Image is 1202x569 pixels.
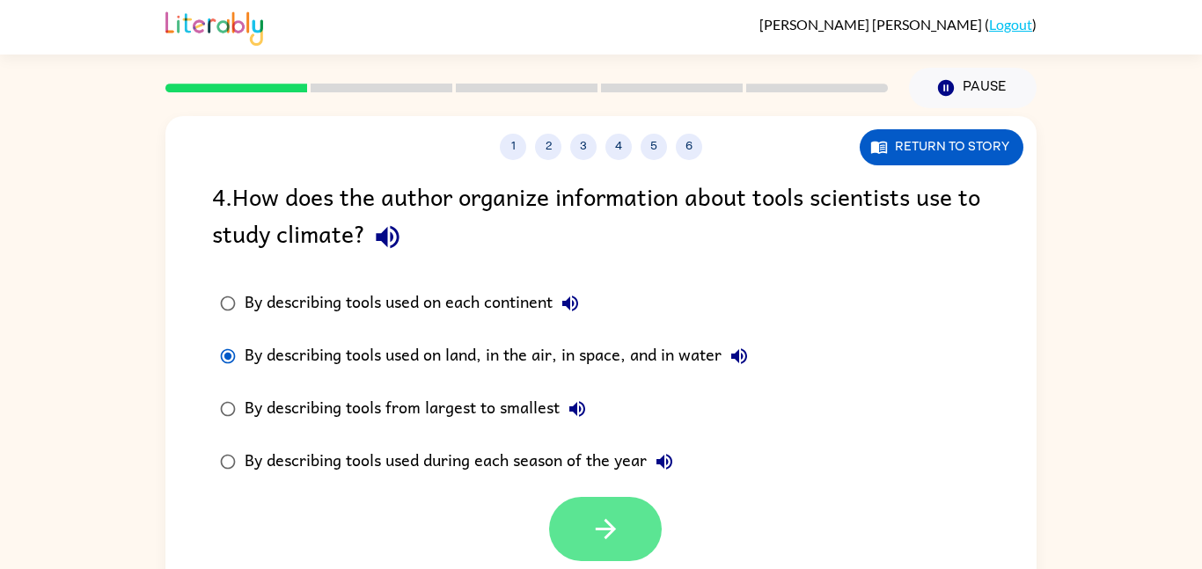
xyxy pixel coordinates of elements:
[245,286,588,321] div: By describing tools used on each continent
[245,339,757,374] div: By describing tools used on land, in the air, in space, and in water
[647,444,682,479] button: By describing tools used during each season of the year
[909,68,1037,108] button: Pause
[641,134,667,160] button: 5
[570,134,597,160] button: 3
[245,391,595,427] div: By describing tools from largest to smallest
[605,134,632,160] button: 4
[535,134,561,160] button: 2
[759,16,985,33] span: [PERSON_NAME] [PERSON_NAME]
[560,391,595,427] button: By describing tools from largest to smallest
[860,129,1023,165] button: Return to story
[989,16,1032,33] a: Logout
[722,339,757,374] button: By describing tools used on land, in the air, in space, and in water
[212,178,990,259] div: 4 . How does the author organize information about tools scientists use to study climate?
[553,286,588,321] button: By describing tools used on each continent
[165,7,263,46] img: Literably
[500,134,526,160] button: 1
[676,134,702,160] button: 6
[245,444,682,479] div: By describing tools used during each season of the year
[759,16,1037,33] div: ( )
